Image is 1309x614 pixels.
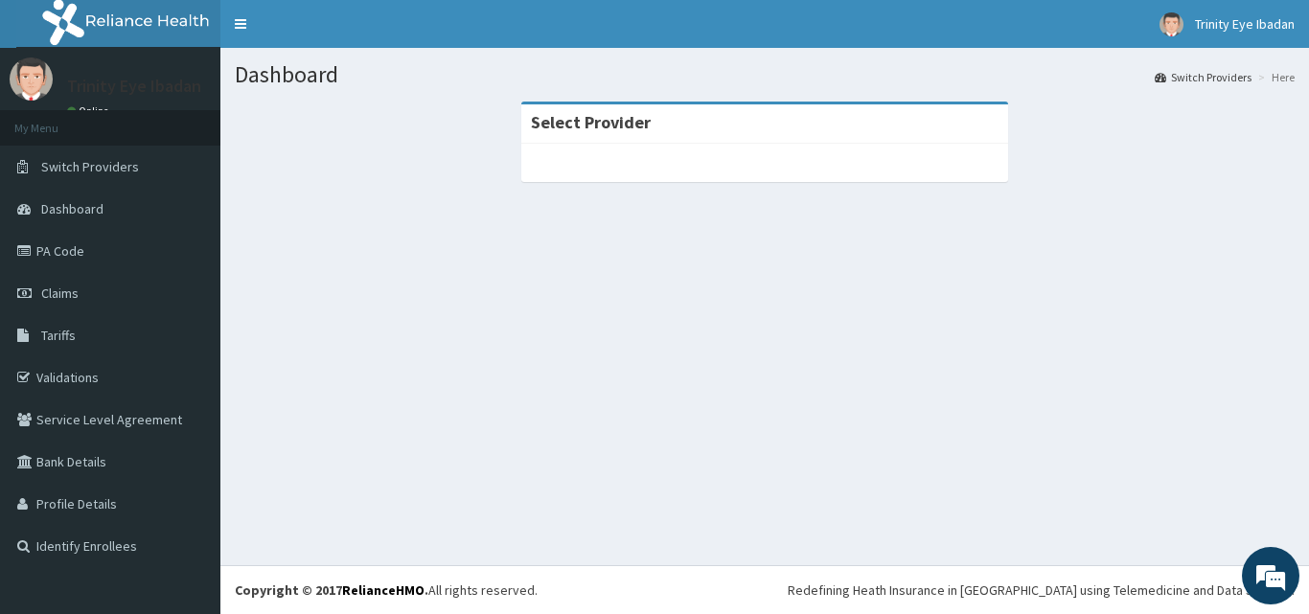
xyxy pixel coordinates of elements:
img: User Image [10,57,53,101]
span: Switch Providers [41,158,139,175]
span: Tariffs [41,327,76,344]
li: Here [1253,69,1295,85]
h1: Dashboard [235,62,1295,87]
a: Online [67,104,113,118]
strong: Copyright © 2017 . [235,581,428,599]
div: Redefining Heath Insurance in [GEOGRAPHIC_DATA] using Telemedicine and Data Science! [788,580,1295,600]
span: Trinity Eye Ibadan [1195,15,1295,33]
span: Claims [41,284,79,302]
a: RelianceHMO [342,581,425,599]
a: Switch Providers [1155,69,1252,85]
p: Trinity Eye Ibadan [67,78,201,95]
img: User Image [1160,12,1183,36]
strong: Select Provider [531,111,651,133]
span: Dashboard [41,200,103,217]
footer: All rights reserved. [220,565,1309,614]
